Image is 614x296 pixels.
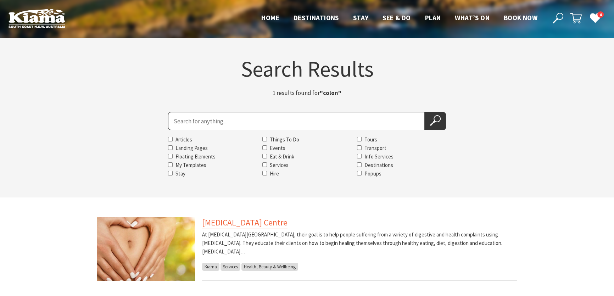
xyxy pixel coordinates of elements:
label: Stay [175,170,185,177]
label: Hire [270,170,279,177]
span: Stay [353,13,369,22]
label: Landing Pages [175,145,208,151]
label: Things To Do [270,136,299,143]
span: 4 [597,11,604,18]
img: Kiama Logo [9,9,65,28]
span: Home [261,13,279,22]
span: Destinations [294,13,339,22]
span: See & Do [383,13,411,22]
span: Health, Beauty & Wellbeing [241,263,298,271]
label: Events [270,145,285,151]
label: Destinations [364,162,393,168]
label: Transport [364,145,386,151]
nav: Main Menu [254,12,545,24]
a: [MEDICAL_DATA] Centre [202,217,288,228]
label: Floating Elements [175,153,216,160]
label: Services [270,162,289,168]
strong: "colon" [320,89,341,97]
label: My Templates [175,162,206,168]
input: Search for: [168,112,425,130]
a: 4 [590,12,600,23]
h1: Search Results [97,58,517,80]
p: 1 results found for [218,88,396,98]
p: At [MEDICAL_DATA][GEOGRAPHIC_DATA], their goal is to help people suffering from a variety of dige... [202,230,517,256]
span: Book now [504,13,537,22]
label: Tours [364,136,377,143]
span: Kiama [202,263,219,271]
label: Articles [175,136,192,143]
span: What’s On [455,13,490,22]
span: Services [221,263,240,271]
label: Popups [364,170,381,177]
label: Eat & Drink [270,153,294,160]
span: Plan [425,13,441,22]
label: Info Services [364,153,393,160]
